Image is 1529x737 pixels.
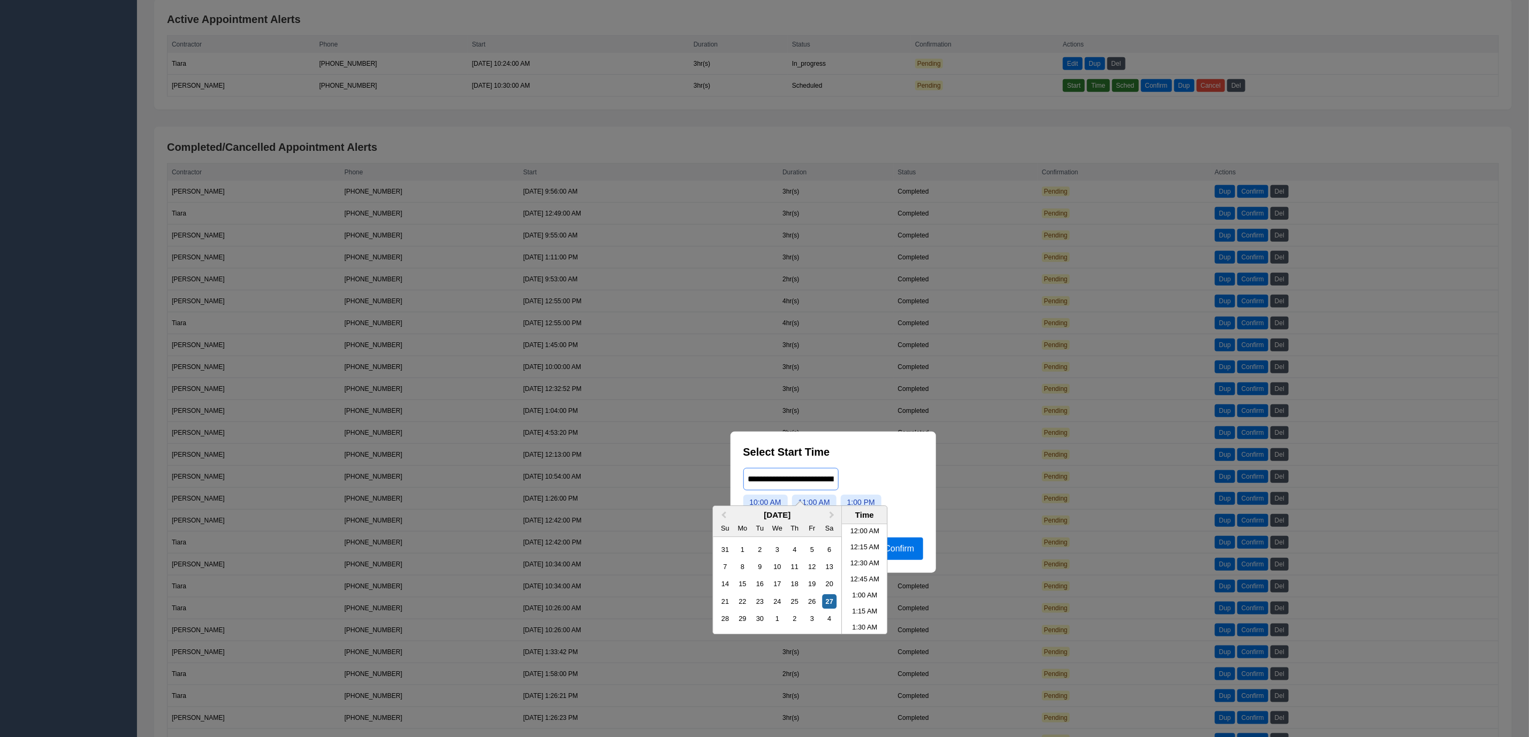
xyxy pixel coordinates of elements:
div: Choose Wednesday, September 24th, 2025 [770,594,785,609]
div: Choose Date and Time [713,506,888,635]
div: Month September, 2025 [717,541,838,627]
div: Sunday [718,521,733,535]
li: 1:15 AM [842,605,888,621]
div: Choose Wednesday, October 1st, 2025 [770,612,785,626]
li: 12:45 AM [842,573,888,589]
div: Choose Tuesday, September 2nd, 2025 [752,542,767,557]
div: Tuesday [752,521,767,535]
div: Monday [735,521,750,535]
div: Choose Saturday, September 6th, 2025 [822,542,836,557]
div: Choose Saturday, October 4th, 2025 [822,612,836,626]
ul: Time [842,525,888,634]
button: Confirm [876,538,923,560]
div: Friday [805,521,819,535]
div: Choose Monday, September 22nd, 2025 [735,594,750,609]
li: 1:00 AM [842,589,888,605]
div: Choose Wednesday, September 17th, 2025 [770,577,785,592]
div: Choose Sunday, September 7th, 2025 [718,560,733,574]
li: 1:30 AM [842,621,888,637]
div: Choose Sunday, August 31st, 2025 [718,542,733,557]
div: Choose Thursday, September 4th, 2025 [787,542,802,557]
div: Wednesday [770,521,785,535]
div: Choose Saturday, September 27th, 2025 [822,594,836,609]
li: 12:15 AM [842,541,888,557]
div: Choose Thursday, September 25th, 2025 [787,594,802,609]
div: Time [845,511,885,520]
li: 12:30 AM [842,557,888,573]
div: Choose Monday, September 15th, 2025 [735,577,750,592]
div: Saturday [822,521,836,535]
div: Choose Sunday, September 21st, 2025 [718,594,733,609]
div: Choose Tuesday, September 9th, 2025 [752,560,767,574]
div: Choose Thursday, September 18th, 2025 [787,577,802,592]
div: Choose Sunday, September 28th, 2025 [718,612,733,626]
div: Choose Thursday, September 11th, 2025 [787,560,802,574]
h2: Select Start Time [743,444,923,459]
div: Choose Monday, September 1st, 2025 [735,542,750,557]
button: 11:00 AM [792,495,836,510]
div: Choose Friday, September 26th, 2025 [805,594,819,609]
h2: [DATE] [713,511,842,520]
div: Choose Friday, September 12th, 2025 [805,560,819,574]
li: 12:00 AM [842,525,888,541]
div: Choose Tuesday, September 23rd, 2025 [752,594,767,609]
div: Choose Monday, September 29th, 2025 [735,612,750,626]
div: Thursday [787,521,802,535]
div: Choose Thursday, October 2nd, 2025 [787,612,802,626]
div: Choose Friday, September 19th, 2025 [805,577,819,592]
div: Choose Friday, September 5th, 2025 [805,542,819,557]
div: Choose Sunday, September 14th, 2025 [718,577,733,592]
div: Choose Friday, October 3rd, 2025 [805,612,819,626]
div: Choose Wednesday, September 3rd, 2025 [770,542,785,557]
div: Choose Saturday, September 20th, 2025 [822,577,836,592]
div: Choose Tuesday, September 16th, 2025 [752,577,767,592]
button: 10:00 AM [743,495,788,510]
div: Choose Monday, September 8th, 2025 [735,560,750,574]
button: 1:00 PM [841,495,881,510]
div: Choose Saturday, September 13th, 2025 [822,560,836,574]
div: Choose Tuesday, September 30th, 2025 [752,612,767,626]
button: Next Month [825,508,842,525]
div: Choose Wednesday, September 10th, 2025 [770,560,785,574]
button: Previous Month [714,508,732,525]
